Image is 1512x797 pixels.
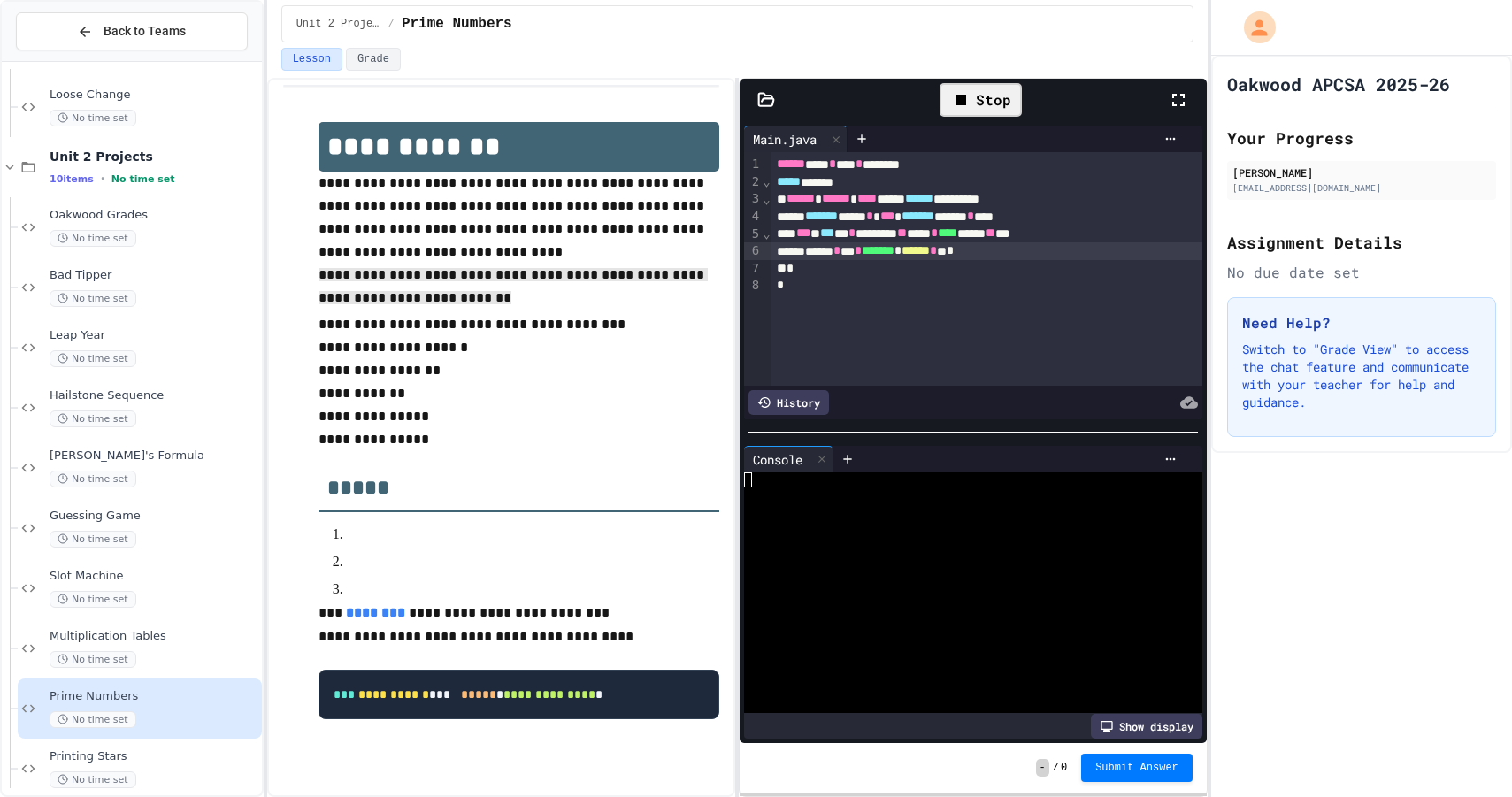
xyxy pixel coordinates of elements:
[1095,761,1178,775] span: Submit Answer
[748,390,829,415] div: History
[111,173,175,185] span: No time set
[1053,761,1059,775] span: /
[744,208,762,226] div: 4
[402,13,512,34] span: Prime Numbers
[50,88,258,103] span: Loose Change
[762,192,771,206] span: Fold line
[50,388,258,403] span: Hailstone Sequence
[16,12,248,50] button: Back to Teams
[50,328,258,343] span: Leap Year
[50,268,258,283] span: Bad Tipper
[50,173,94,185] span: 10 items
[744,226,762,243] div: 5
[50,531,136,548] span: No time set
[1242,312,1481,333] h3: Need Help?
[50,350,136,367] span: No time set
[50,471,136,487] span: No time set
[346,48,401,71] button: Grade
[50,509,258,524] span: Guessing Game
[50,569,258,584] span: Slot Machine
[744,173,762,191] div: 2
[744,126,848,152] div: Main.java
[50,410,136,427] span: No time set
[50,208,258,223] span: Oakwood Grades
[50,711,136,728] span: No time set
[50,629,258,644] span: Multiplication Tables
[50,149,258,165] span: Unit 2 Projects
[1091,714,1202,739] div: Show display
[50,290,136,307] span: No time set
[50,230,136,247] span: No time set
[50,110,136,126] span: No time set
[104,22,186,41] span: Back to Teams
[744,450,811,469] div: Console
[296,17,381,31] span: Unit 2 Projects
[1036,759,1049,777] span: -
[281,48,342,71] button: Lesson
[1227,230,1496,255] h2: Assignment Details
[1232,181,1491,195] div: [EMAIL_ADDRESS][DOMAIN_NAME]
[50,651,136,668] span: No time set
[1232,165,1491,180] div: [PERSON_NAME]
[940,83,1022,117] div: Stop
[744,277,762,294] div: 8
[50,749,258,764] span: Printing Stars
[1242,341,1481,411] p: Switch to "Grade View" to access the chat feature and communicate with your teacher for help and ...
[1081,754,1193,782] button: Submit Answer
[50,591,136,608] span: No time set
[50,448,258,464] span: [PERSON_NAME]'s Formula
[744,130,825,149] div: Main.java
[1227,262,1496,283] div: No due date set
[744,242,762,260] div: 6
[1227,72,1450,96] h1: Oakwood APCSA 2025-26
[388,17,395,31] span: /
[1061,761,1067,775] span: 0
[744,190,762,208] div: 3
[50,771,136,788] span: No time set
[101,172,104,186] span: •
[744,156,762,173] div: 1
[744,446,833,472] div: Console
[744,260,762,277] div: 7
[762,226,771,241] span: Fold line
[762,174,771,188] span: Fold line
[1225,7,1280,48] div: My Account
[1227,126,1496,150] h2: Your Progress
[50,689,258,704] span: Prime Numbers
